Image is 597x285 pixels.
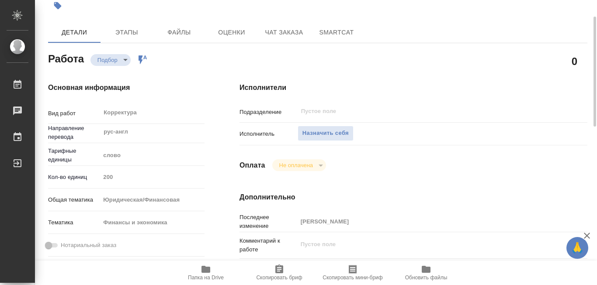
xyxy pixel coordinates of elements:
[188,275,224,281] span: Папка на Drive
[53,27,95,38] span: Детали
[100,171,205,183] input: Пустое поле
[48,82,205,93] h4: Основная информация
[272,159,326,171] div: Подбор
[100,148,205,163] div: слово
[106,27,148,38] span: Этапы
[239,108,298,117] p: Подразделение
[100,215,205,230] div: Финансы и экономика
[298,126,354,141] button: Назначить себя
[100,192,205,207] div: Юридическая/Финансовая
[239,237,298,254] p: Комментарий к работе
[48,109,100,118] p: Вид работ
[61,241,116,250] span: Нотариальный заказ
[243,261,316,285] button: Скопировать бриф
[300,106,538,117] input: Пустое поле
[48,124,100,141] p: Направление перевода
[263,27,305,38] span: Чат заказа
[169,261,243,285] button: Папка на Drive
[48,173,100,182] p: Кол-во единиц
[302,128,349,138] span: Назначить себя
[48,218,100,227] p: Тематика
[48,147,100,164] p: Тарифные единицы
[239,130,298,138] p: Исполнитель
[239,192,587,203] h4: Дополнительно
[572,54,577,69] h2: 0
[405,275,448,281] span: Обновить файлы
[48,196,100,204] p: Общая тематика
[90,54,131,66] div: Подбор
[298,215,559,228] input: Пустое поле
[316,27,358,38] span: SmartCat
[323,275,382,281] span: Скопировать мини-бриф
[566,237,588,259] button: 🙏
[158,27,200,38] span: Файлы
[316,261,389,285] button: Скопировать мини-бриф
[277,161,316,169] button: Не оплачена
[48,50,84,66] h2: Работа
[95,56,120,64] button: Подбор
[389,261,463,285] button: Обновить файлы
[256,275,302,281] span: Скопировать бриф
[239,213,298,230] p: Последнее изменение
[211,27,253,38] span: Оценки
[239,82,587,93] h4: Исполнители
[239,160,265,171] h4: Оплата
[570,239,585,257] span: 🙏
